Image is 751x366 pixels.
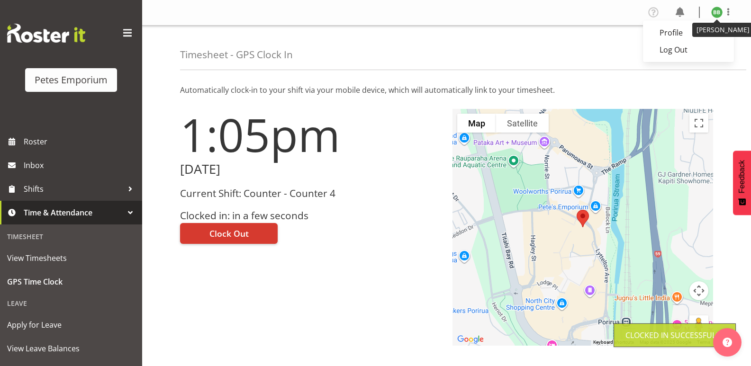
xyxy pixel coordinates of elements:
[24,205,123,220] span: Time & Attendance
[643,41,734,58] a: Log Out
[643,24,734,41] a: Profile
[180,210,441,221] h3: Clocked in: in a few seconds
[2,337,140,360] a: View Leave Balances
[35,73,108,87] div: Petes Emporium
[180,49,293,60] h4: Timesheet - GPS Clock In
[689,114,708,133] button: Toggle fullscreen view
[24,134,137,149] span: Roster
[180,84,713,96] p: Automatically clock-in to your shift via your mobile device, which will automatically link to you...
[209,227,249,240] span: Clock Out
[180,188,441,199] h3: Current Shift: Counter - Counter 4
[7,251,135,265] span: View Timesheets
[625,330,724,341] div: Clocked in Successfully
[24,158,137,172] span: Inbox
[180,109,441,160] h1: 1:05pm
[2,246,140,270] a: View Timesheets
[24,182,123,196] span: Shifts
[2,313,140,337] a: Apply for Leave
[593,339,634,346] button: Keyboard shortcuts
[7,24,85,43] img: Rosterit website logo
[723,338,732,347] img: help-xxl-2.png
[496,114,549,133] button: Show satellite imagery
[689,281,708,300] button: Map camera controls
[180,223,278,244] button: Clock Out
[2,227,140,246] div: Timesheet
[7,341,135,356] span: View Leave Balances
[457,114,496,133] button: Show street map
[455,333,486,346] img: Google
[733,151,751,215] button: Feedback - Show survey
[2,270,140,294] a: GPS Time Clock
[455,333,486,346] a: Open this area in Google Maps (opens a new window)
[180,162,441,177] h2: [DATE]
[711,7,723,18] img: beena-bist9974.jpg
[7,275,135,289] span: GPS Time Clock
[2,294,140,313] div: Leave
[738,160,746,193] span: Feedback
[7,318,135,332] span: Apply for Leave
[689,315,708,334] button: Drag Pegman onto the map to open Street View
